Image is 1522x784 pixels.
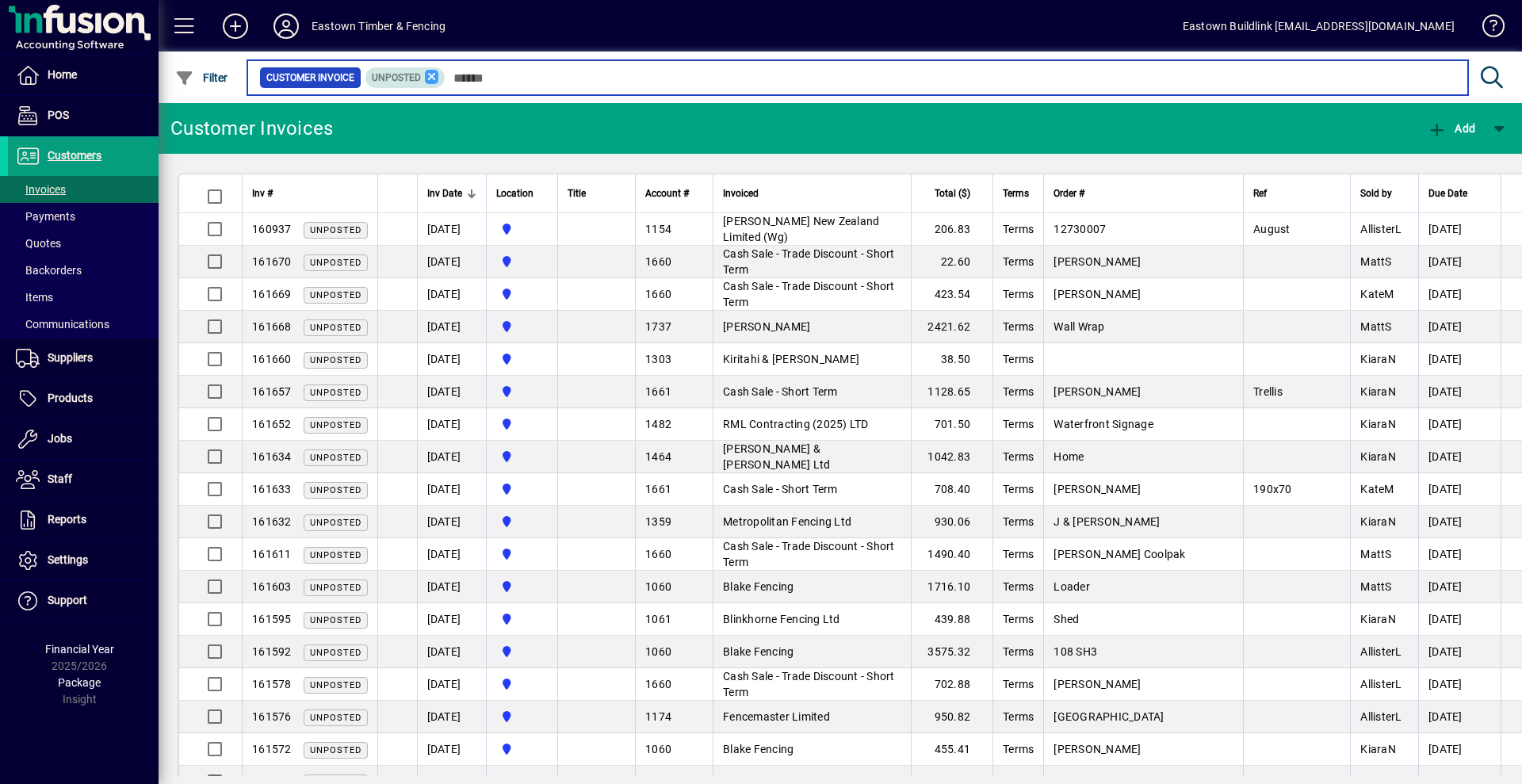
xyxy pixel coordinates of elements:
span: Holyoake St [496,448,548,465]
span: 1660 [645,678,671,690]
span: Fencemaster Limited [723,710,830,723]
a: Invoices [8,176,159,203]
td: [DATE] [1418,668,1501,701]
span: Add [1428,122,1475,135]
span: Home [1054,450,1084,463]
div: Inv # [252,185,368,202]
span: Unposted [310,355,361,365]
span: 1661 [645,483,671,495]
span: 160937 [252,223,292,235]
span: Support [48,594,87,606]
span: Cash Sale - Short Term [723,385,838,398]
a: Jobs [8,419,159,459]
td: [DATE] [417,571,486,603]
span: Holyoake St [496,610,548,628]
span: Holyoake St [496,578,548,595]
span: Terms [1003,320,1034,333]
td: [DATE] [1418,636,1501,668]
span: [PERSON_NAME] [723,320,810,333]
span: MattS [1360,548,1391,560]
span: [PERSON_NAME] [1054,743,1141,755]
span: 1174 [645,710,671,723]
span: Invoiced [723,185,759,202]
span: Terms [1003,743,1034,755]
span: Holyoake St [496,740,548,758]
span: AllisterL [1360,678,1402,690]
span: Terms [1003,418,1034,430]
span: 1061 [645,613,671,625]
span: 161669 [252,288,292,300]
span: Terms [1003,223,1034,235]
span: 161603 [252,580,292,593]
span: Terms [1003,288,1034,300]
span: 1359 [645,515,671,528]
td: 439.88 [911,603,992,636]
td: [DATE] [1418,733,1501,766]
span: [GEOGRAPHIC_DATA] [1054,710,1164,723]
span: Unposted [310,615,361,625]
div: Eastown Buildlink [EMAIL_ADDRESS][DOMAIN_NAME] [1183,13,1455,39]
span: 108 SH3 [1054,645,1097,658]
span: KiaraN [1360,613,1396,625]
td: [DATE] [417,311,486,343]
span: 161595 [252,613,292,625]
span: 161633 [252,483,292,495]
td: 38.50 [911,343,992,376]
a: Products [8,379,159,419]
td: 1490.40 [911,538,992,571]
td: 206.83 [911,213,992,246]
span: MattS [1360,580,1391,593]
span: Terms [1003,678,1034,690]
span: Unposted [310,453,361,463]
span: [PERSON_NAME] [1054,385,1141,398]
span: Terms [1003,353,1034,365]
span: Holyoake St [496,708,548,725]
td: [DATE] [1418,538,1501,571]
span: KateM [1360,288,1394,300]
td: [DATE] [417,213,486,246]
span: Loader [1054,580,1090,593]
span: Total ($) [935,185,970,202]
span: 1661 [645,385,671,398]
span: Backorders [16,264,82,277]
span: 1060 [645,580,671,593]
span: August [1253,223,1291,235]
td: [DATE] [1418,376,1501,408]
td: [DATE] [417,343,486,376]
td: [DATE] [1418,343,1501,376]
span: Wall Wrap [1054,320,1104,333]
span: Unposted [372,72,421,83]
td: [DATE] [417,603,486,636]
span: KiaraN [1360,743,1396,755]
span: Trellis [1253,385,1283,398]
span: Terms [1003,255,1034,268]
span: J & [PERSON_NAME] [1054,515,1160,528]
span: 161668 [252,320,292,333]
span: Staff [48,472,72,485]
span: 161578 [252,678,292,690]
span: Unposted [310,420,361,430]
span: Items [16,291,53,304]
span: Cash Sale - Trade Discount - Short Term [723,670,895,698]
td: [DATE] [417,538,486,571]
a: Suppliers [8,338,159,378]
td: [DATE] [417,408,486,441]
div: Invoiced [723,185,901,202]
td: 3575.32 [911,636,992,668]
span: Holyoake St [496,220,548,238]
div: Order # [1054,185,1233,202]
span: Waterfront Signage [1054,418,1153,430]
span: 1737 [645,320,671,333]
span: Unposted [310,550,361,560]
td: 2421.62 [911,311,992,343]
span: Shed [1054,613,1079,625]
span: Terms [1003,385,1034,398]
button: Add [210,12,261,40]
a: Home [8,55,159,95]
span: Inv Date [427,185,462,202]
span: Unposted [310,583,361,593]
a: Items [8,284,159,311]
span: [PERSON_NAME] [1054,288,1141,300]
span: Settings [48,553,88,566]
span: AllisterL [1360,223,1402,235]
